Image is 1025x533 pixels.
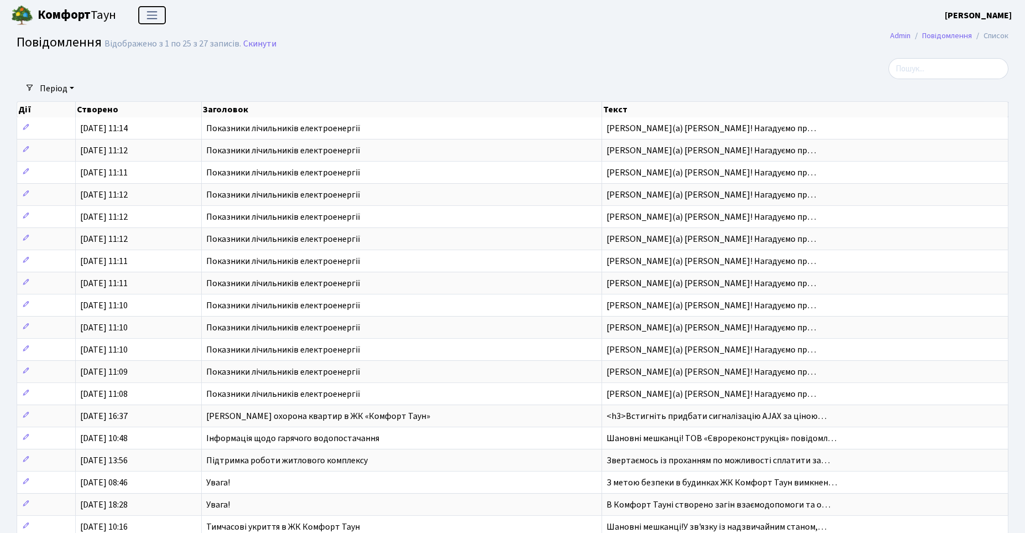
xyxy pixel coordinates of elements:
span: [DATE] 11:14 [80,122,128,134]
span: [DATE] 10:16 [80,521,128,533]
span: [DATE] 13:56 [80,454,128,467]
span: Показники лічильників електроенергії [206,388,360,400]
span: [DATE] 11:08 [80,388,128,400]
th: Дії [17,102,76,117]
span: [DATE] 11:12 [80,233,128,245]
span: Показники лічильників електроенергії [206,211,360,223]
li: Список [972,30,1008,42]
span: [PERSON_NAME](а) [PERSON_NAME]! Нагадуємо пр… [606,144,816,157]
span: Увага! [206,499,230,511]
span: [PERSON_NAME](а) [PERSON_NAME]! Нагадуємо пр… [606,344,816,356]
a: Admin [890,30,911,42]
span: [DATE] 11:11 [80,167,128,179]
a: Повідомлення [922,30,972,42]
span: [PERSON_NAME](а) [PERSON_NAME]! Нагадуємо пр… [606,299,816,312]
span: [DATE] 11:12 [80,211,128,223]
span: Шановні мешканці!У зв'язку із надзвичайним станом,… [606,521,827,533]
span: З метою безпеки в будинках ЖК Комфорт Таун вимкнен… [606,477,837,489]
th: Створено [76,102,202,117]
span: Показники лічильників електроенергії [206,277,360,289]
span: Повідомлення [17,33,102,52]
span: Показники лічильників електроенергії [206,366,360,378]
span: [PERSON_NAME] охорона квартир в ЖК «Комфорт Таун» [206,410,430,422]
span: [DATE] 18:28 [80,499,128,511]
span: Показники лічильників електроенергії [206,299,360,312]
span: В Комфорт Тауні створено загін взаємодопомоги та о… [606,499,830,511]
span: Показники лічильників електроенергії [206,255,360,267]
span: [PERSON_NAME](а) [PERSON_NAME]! Нагадуємо пр… [606,233,816,245]
span: [PERSON_NAME](а) [PERSON_NAME]! Нагадуємо пр… [606,322,816,334]
span: [DATE] 11:12 [80,144,128,157]
span: [PERSON_NAME](а) [PERSON_NAME]! Нагадуємо пр… [606,167,816,179]
span: [DATE] 11:12 [80,189,128,201]
a: Скинути [243,39,276,49]
b: Комфорт [38,6,91,24]
span: Підтримка роботи житлового комплексу [206,454,368,467]
span: [PERSON_NAME](а) [PERSON_NAME]! Нагадуємо пр… [606,366,816,378]
th: Заголовок [202,102,602,117]
span: [PERSON_NAME](а) [PERSON_NAME]! Нагадуємо пр… [606,388,816,400]
span: Шановні мешканці! ТОВ «Єврореконструкція» повідомл… [606,432,836,444]
span: [DATE] 11:11 [80,277,128,289]
span: [PERSON_NAME](а) [PERSON_NAME]! Нагадуємо пр… [606,211,816,223]
span: [PERSON_NAME](а) [PERSON_NAME]! Нагадуємо пр… [606,189,816,201]
span: [PERSON_NAME](а) [PERSON_NAME]! Нагадуємо пр… [606,255,816,267]
span: [DATE] 08:46 [80,477,128,489]
span: [DATE] 10:48 [80,432,128,444]
span: [PERSON_NAME](а) [PERSON_NAME]! Нагадуємо пр… [606,122,816,134]
span: Показники лічильників електроенергії [206,322,360,334]
span: Увага! [206,477,230,489]
span: Показники лічильників електроенергії [206,144,360,157]
a: Період [35,79,79,98]
span: [DATE] 11:09 [80,366,128,378]
input: Пошук... [888,58,1008,79]
th: Текст [602,102,1008,117]
span: [DATE] 11:10 [80,322,128,334]
span: [DATE] 11:11 [80,255,128,267]
span: [DATE] 11:10 [80,344,128,356]
div: Відображено з 1 по 25 з 27 записів. [104,39,241,49]
span: Показники лічильників електроенергії [206,167,360,179]
span: Таун [38,6,116,25]
span: [DATE] 16:37 [80,410,128,422]
button: Переключити навігацію [138,6,166,24]
span: Показники лічильників електроенергії [206,122,360,134]
span: [DATE] 11:10 [80,299,128,312]
span: Показники лічильників електроенергії [206,189,360,201]
span: Показники лічильників електроенергії [206,344,360,356]
span: <h3>Встигніть придбати сигналізацію AJAX за ціною… [606,410,827,422]
span: Звертаємось із проханням по можливості сплатити за… [606,454,830,467]
span: Інформація щодо гарячого водопостачання [206,432,379,444]
img: logo.png [11,4,33,27]
span: [PERSON_NAME](а) [PERSON_NAME]! Нагадуємо пр… [606,277,816,289]
span: Тимчасові укриття в ЖК Комфорт Таун [206,521,360,533]
nav: breadcrumb [874,24,1025,48]
a: [PERSON_NAME] [945,9,1012,22]
span: Показники лічильників електроенергії [206,233,360,245]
